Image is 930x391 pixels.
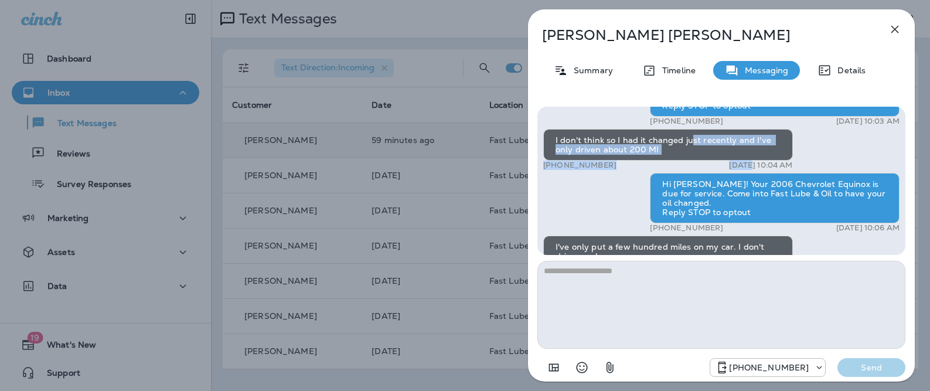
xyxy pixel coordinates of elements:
p: [PHONE_NUMBER] [543,161,616,170]
p: [DATE] 10:03 AM [836,117,900,126]
p: Messaging [739,66,788,75]
div: Hi [PERSON_NAME]! Your 2006 Chevrolet Equinox is due for service. Come into Fast Lube & Oil to ha... [650,173,900,223]
p: [PERSON_NAME] [PERSON_NAME] [542,27,862,43]
p: Summary [568,66,613,75]
div: I don't think so I had it changed just recently and I've only driven about 200 MI [543,129,793,161]
p: [PHONE_NUMBER] [650,117,723,126]
p: [DATE] 10:04 AM [729,161,792,170]
div: +1 (971) 459-0595 [710,361,825,375]
button: Select an emoji [570,356,594,379]
p: [DATE] 10:06 AM [836,223,900,233]
p: Timeline [656,66,696,75]
button: Add in a premade template [542,356,566,379]
p: [PHONE_NUMBER] [650,223,723,233]
div: I've only put a few hundred miles on my car. I don't drive much [543,236,793,267]
p: [PHONE_NUMBER] [729,363,809,372]
p: Details [832,66,866,75]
